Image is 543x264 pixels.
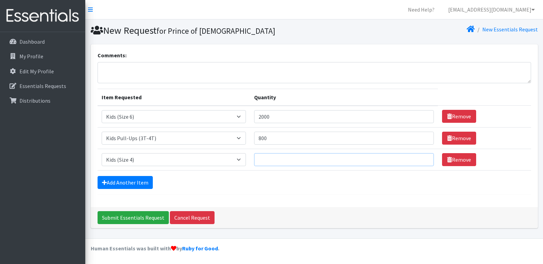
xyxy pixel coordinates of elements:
[19,68,54,75] p: Edit My Profile
[19,38,45,45] p: Dashboard
[442,132,476,145] a: Remove
[3,49,83,63] a: My Profile
[157,26,275,36] small: for Prince of [DEMOGRAPHIC_DATA]
[443,3,540,16] a: [EMAIL_ADDRESS][DOMAIN_NAME]
[442,110,476,123] a: Remove
[19,83,66,89] p: Essentials Requests
[250,89,438,106] th: Quantity
[19,53,43,60] p: My Profile
[442,153,476,166] a: Remove
[98,89,250,106] th: Item Requested
[3,64,83,78] a: Edit My Profile
[98,176,153,189] a: Add Another Item
[3,35,83,48] a: Dashboard
[402,3,440,16] a: Need Help?
[19,97,50,104] p: Distributions
[3,79,83,93] a: Essentials Requests
[170,211,215,224] a: Cancel Request
[3,4,83,27] img: HumanEssentials
[98,211,169,224] input: Submit Essentials Request
[98,51,127,59] label: Comments:
[182,245,218,252] a: Ruby for Good
[91,25,312,36] h1: New Request
[91,245,219,252] strong: Human Essentials was built with by .
[482,26,538,33] a: New Essentials Request
[3,94,83,107] a: Distributions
